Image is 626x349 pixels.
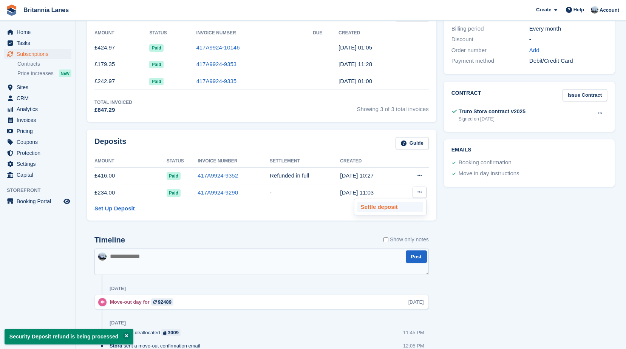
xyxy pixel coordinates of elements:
[4,38,71,48] a: menu
[17,196,62,207] span: Booking Portal
[198,172,238,179] a: 417A9924-9352
[4,115,71,125] a: menu
[383,236,388,244] input: Show only notes
[17,82,62,93] span: Sites
[17,126,62,136] span: Pricing
[196,44,240,51] a: 417A9924-10146
[94,99,132,106] div: Total Invoiced
[270,184,340,201] td: -
[406,250,427,263] button: Post
[408,298,424,306] div: [DATE]
[94,73,149,90] td: £242.97
[17,70,54,77] span: Price increases
[20,4,72,16] a: Britannia Lanes
[198,189,238,196] a: 417A9924-9290
[149,78,163,85] span: Paid
[196,61,236,67] a: 417A9924-9353
[563,89,607,102] a: Issue Contract
[4,82,71,93] a: menu
[270,167,340,184] td: Refunded in full
[451,25,529,33] div: Billing period
[94,184,167,201] td: £234.00
[94,56,149,73] td: £179.35
[340,189,374,196] time: 2025-06-25 11:03:10 UTC
[17,49,62,59] span: Subscriptions
[110,298,177,306] div: Move-out day for
[383,236,429,244] label: Show only notes
[6,5,17,16] img: stora-icon-8386f47178a22dfd0bd8f6a31ec36ba5ce8667c1dd55bd0f319d3a0aa187defe.svg
[339,78,372,84] time: 2025-06-28 00:00:44 UTC
[59,69,71,77] div: NEW
[451,89,481,102] h2: Contract
[4,148,71,158] a: menu
[94,106,132,114] div: £847.29
[94,167,167,184] td: £416.00
[4,104,71,114] a: menu
[198,155,270,167] th: Invoice Number
[357,99,429,114] span: Showing 3 of 3 total invoices
[17,159,62,169] span: Settings
[5,329,133,344] p: Security Deposit refund is being processed
[149,44,163,52] span: Paid
[459,158,512,167] div: Booking confirmation
[4,27,71,37] a: menu
[161,329,180,336] a: 3009
[529,46,539,55] a: Add
[451,35,529,44] div: Discount
[4,159,71,169] a: menu
[4,49,71,59] a: menu
[451,147,607,153] h2: Emails
[17,137,62,147] span: Coupons
[17,115,62,125] span: Invoices
[536,6,551,14] span: Create
[339,44,372,51] time: 2025-07-28 00:05:04 UTC
[94,39,149,56] td: £424.97
[357,202,423,212] a: Settle deposit
[17,93,62,103] span: CRM
[196,78,236,84] a: 417A9924-9335
[403,329,424,336] div: 11:45 PM
[4,137,71,147] a: menu
[529,35,607,44] div: -
[459,108,526,116] div: Truro Stora contract v2025
[17,38,62,48] span: Tasks
[451,46,529,55] div: Order number
[7,187,75,194] span: Storefront
[340,172,374,179] time: 2025-06-28 10:27:22 UTC
[149,27,196,39] th: Status
[94,204,135,213] a: Set Up Deposit
[167,189,181,197] span: Paid
[167,155,198,167] th: Status
[17,170,62,180] span: Capital
[167,172,181,180] span: Paid
[94,27,149,39] th: Amount
[149,61,163,68] span: Paid
[17,104,62,114] span: Analytics
[158,298,172,306] div: 92489
[339,61,372,67] time: 2025-06-28 10:28:25 UTC
[339,27,429,39] th: Created
[94,155,167,167] th: Amount
[94,137,126,150] h2: Deposits
[573,6,584,14] span: Help
[17,27,62,37] span: Home
[4,196,71,207] a: menu
[196,27,313,39] th: Invoice Number
[591,6,598,14] img: John Millership
[396,137,429,150] a: Guide
[600,6,619,14] span: Account
[340,155,400,167] th: Created
[529,57,607,65] div: Debit/Credit Card
[4,170,71,180] a: menu
[94,236,125,244] h2: Timeline
[529,25,607,33] div: Every month
[270,155,340,167] th: Settlement
[110,320,126,326] div: [DATE]
[17,148,62,158] span: Protection
[110,329,184,336] div: auto-deallocated
[459,116,526,122] div: Signed on [DATE]
[110,286,126,292] div: [DATE]
[98,252,107,261] img: John Millership
[459,169,519,178] div: Move in day instructions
